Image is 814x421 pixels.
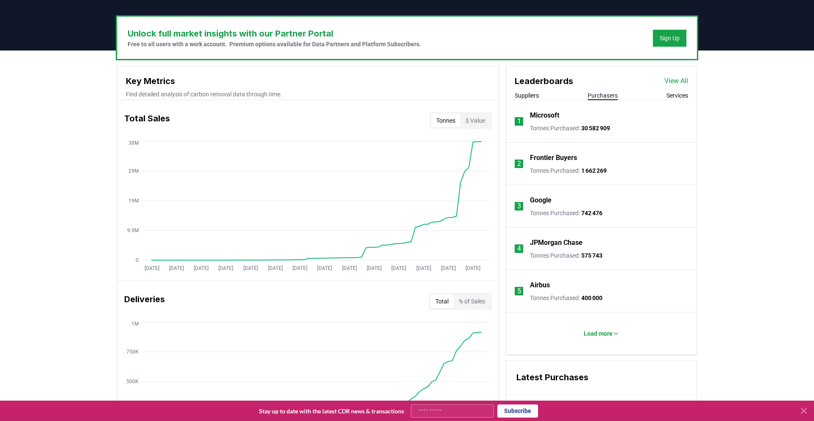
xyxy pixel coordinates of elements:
[131,321,139,327] tspan: 1M
[581,295,602,301] span: 400 000
[664,76,688,86] a: View All
[441,265,456,271] tspan: [DATE]
[666,91,688,100] button: Services
[391,265,406,271] tspan: [DATE]
[530,209,602,217] p: Tonnes Purchased :
[218,265,233,271] tspan: [DATE]
[581,125,610,132] span: 30 582 909
[460,114,490,127] button: $ Value
[126,379,139,385] tspan: 500K
[517,286,521,296] p: 5
[530,251,602,260] p: Tonnes Purchased :
[530,280,550,290] a: Airbus
[268,265,283,271] tspan: [DATE]
[169,265,184,271] tspan: [DATE]
[124,293,165,310] h3: Deliveries
[128,27,421,40] h3: Unlock full market insights with our Partner Portal
[128,168,139,174] tspan: 29M
[515,75,573,87] h3: Leaderboards
[530,195,552,205] a: Google
[128,140,139,146] tspan: 38M
[581,210,602,216] span: 742 476
[581,252,602,259] span: 575 743
[126,90,490,98] p: Find detailed analysis of carbon removal data through time.
[517,116,521,126] p: 1
[530,166,607,175] p: Tonnes Purchased :
[530,110,559,121] a: Microsoft
[293,265,307,271] tspan: [DATE]
[588,91,618,100] button: Purchasers
[653,30,686,47] button: Sign Up
[416,265,431,271] tspan: [DATE]
[530,124,610,132] p: Tonnes Purchased :
[243,265,258,271] tspan: [DATE]
[530,238,583,248] a: JPMorgan Chase
[517,244,521,254] p: 4
[517,201,521,211] p: 3
[530,294,602,302] p: Tonnes Purchased :
[515,91,539,100] button: Suppliers
[584,329,613,338] p: Load more
[454,295,490,308] button: % of Sales
[126,75,490,87] h3: Key Metrics
[128,198,139,204] tspan: 19M
[660,34,680,42] a: Sign Up
[136,257,139,263] tspan: 0
[126,349,139,355] tspan: 750K
[431,114,460,127] button: Tonnes
[194,265,209,271] tspan: [DATE]
[581,167,607,174] span: 1 662 269
[517,159,521,169] p: 2
[516,371,686,384] h3: Latest Purchases
[342,265,357,271] tspan: [DATE]
[367,265,382,271] tspan: [DATE]
[466,265,480,271] tspan: [DATE]
[145,265,159,271] tspan: [DATE]
[127,227,139,233] tspan: 9.5M
[530,153,577,163] a: Frontier Buyers
[317,265,332,271] tspan: [DATE]
[124,112,170,129] h3: Total Sales
[430,295,454,308] button: Total
[128,40,421,48] p: Free to all users with a work account. Premium options available for Data Partners and Platform S...
[577,325,626,342] button: Load more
